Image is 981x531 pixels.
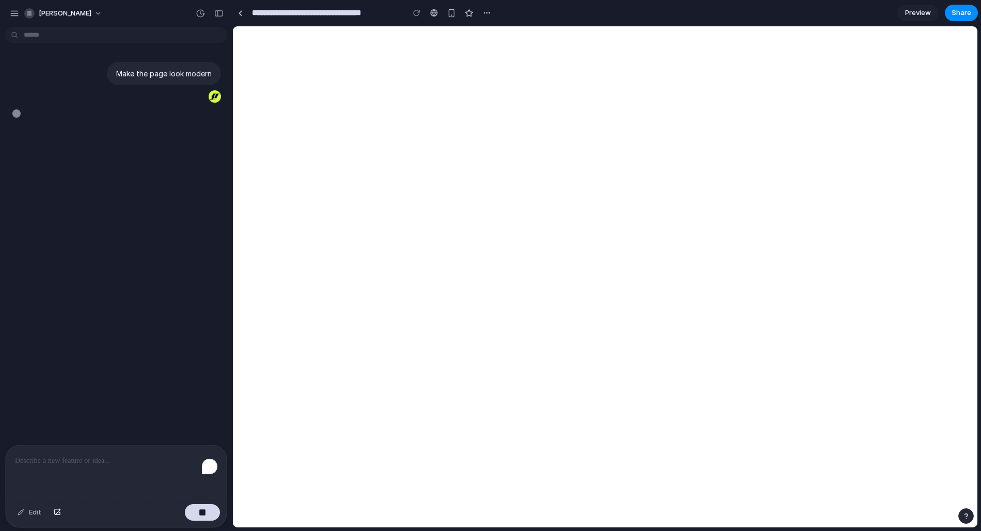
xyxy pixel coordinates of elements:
[116,68,212,79] p: Make the page look modern
[897,5,939,21] a: Preview
[39,8,91,19] span: [PERSON_NAME]
[20,5,107,22] button: [PERSON_NAME]
[952,8,971,18] span: Share
[945,5,978,21] button: Share
[905,8,931,18] span: Preview
[6,445,227,500] div: To enrich screen reader interactions, please activate Accessibility in Grammarly extension settings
